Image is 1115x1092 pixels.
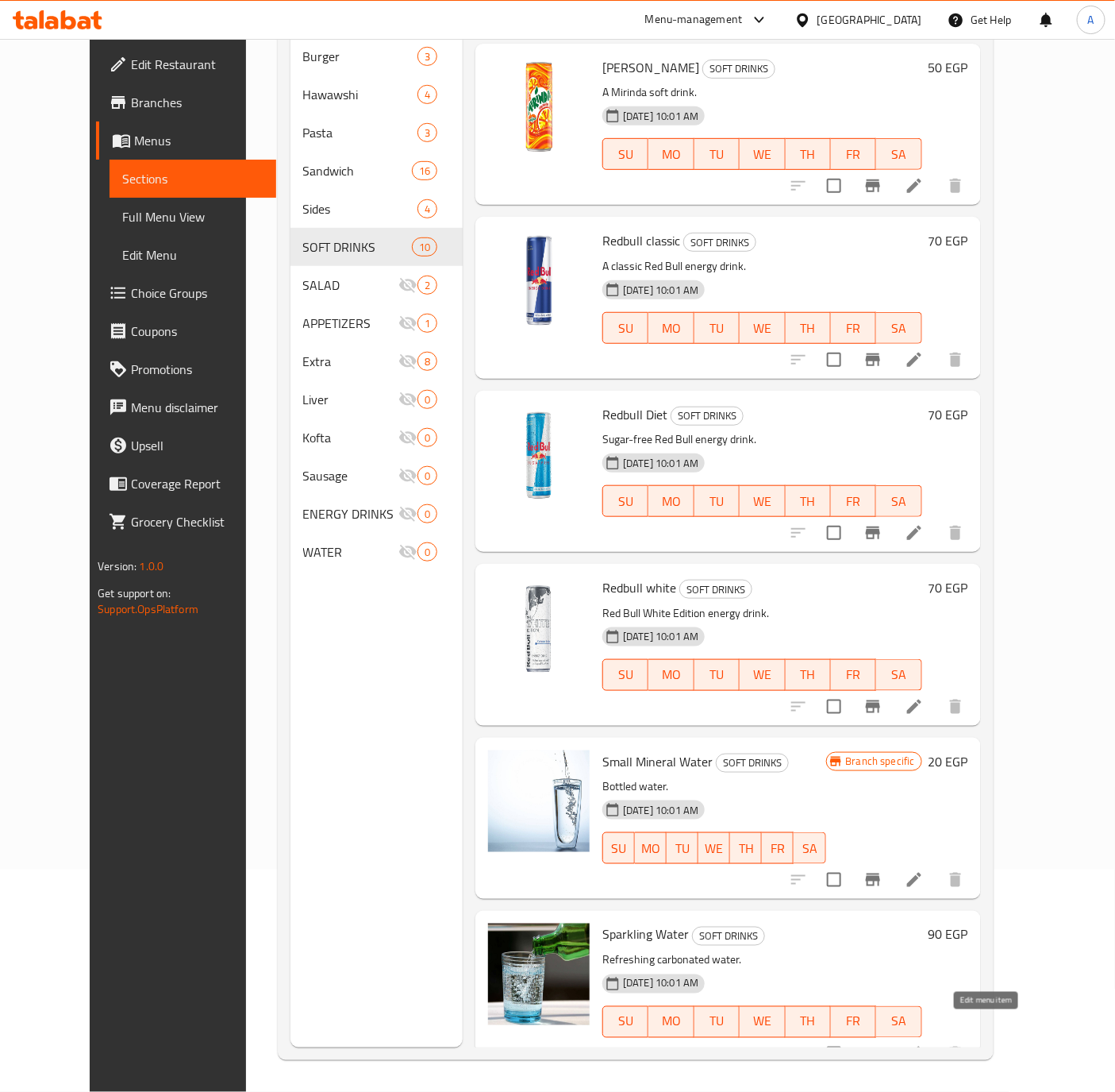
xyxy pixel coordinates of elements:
div: Menu-management [645,10,743,29]
h6: 70 EGP [929,403,968,426]
span: 8 [418,354,436,369]
span: WE [705,837,724,860]
div: items [417,504,437,523]
button: WE [740,312,785,344]
button: MO [648,659,694,691]
svg: Inactive section [398,504,417,523]
button: WE [698,832,730,864]
span: Promotions [131,360,263,379]
span: SU [609,317,642,340]
button: Branch-specific-item [854,1035,892,1073]
div: items [417,314,437,333]
a: Sections [110,160,276,198]
span: [DATE] 10:01 AM [617,456,705,471]
button: MO [635,832,667,864]
span: SU [609,143,642,166]
span: Coverage Report [131,474,263,493]
span: Small Mineral Water [602,750,713,774]
span: TH [792,1010,825,1033]
h6: 50 EGP [929,56,968,79]
span: SU [609,663,642,686]
div: Kofta0 [290,419,463,457]
span: Sections [122,169,263,188]
span: SOFT DRINKS [680,581,752,599]
span: TU [701,143,733,166]
span: 0 [418,469,436,484]
span: Menus [134,131,263,150]
div: items [417,85,437,104]
span: Pasta [303,123,417,142]
p: Refreshing carbonated water. [602,951,922,970]
span: Select to update [817,516,851,550]
div: items [417,199,437,218]
a: Choice Groups [96,274,276,312]
a: Edit menu item [905,523,924,542]
h6: 70 EGP [929,577,968,599]
button: delete [936,514,975,552]
a: Upsell [96,426,276,465]
div: ENERGY DRINKS0 [290,495,463,533]
div: items [417,352,437,371]
div: SOFT DRINKS [679,580,752,599]
span: SOFT DRINKS [703,60,775,78]
span: MO [655,663,687,686]
button: TU [667,832,698,864]
button: WE [740,1006,785,1038]
span: Menu disclaimer [131,398,263,417]
svg: Inactive section [398,466,417,485]
span: 1 [418,316,436,331]
span: FR [768,837,787,860]
span: Sandwich [303,161,412,180]
svg: Inactive section [398,314,417,333]
span: Edit Menu [122,245,263,264]
span: WE [746,490,779,513]
button: TH [786,312,831,344]
svg: Inactive section [398,390,417,409]
div: Pasta3 [290,114,463,152]
span: 3 [418,125,436,141]
span: Sausage [303,466,398,485]
img: Mirinda [488,56,590,158]
span: A [1088,11,1094,29]
button: WE [740,485,785,517]
div: SALAD [303,276,398,295]
span: APPETIZERS [303,314,398,333]
button: MO [648,1006,694,1038]
p: Sugar-free Red Bull energy drink. [602,430,922,450]
span: FR [837,490,870,513]
a: Branches [96,83,276,122]
span: ENERGY DRINKS [303,504,398,523]
span: TH [792,317,825,340]
button: TU [694,485,740,517]
div: items [417,276,437,295]
span: Version: [98,556,136,577]
span: 16 [413,164,436,179]
span: [DATE] 10:01 AM [617,803,705,818]
span: SOFT DRINKS [717,754,788,772]
span: Grocery Checklist [131,512,263,531]
span: TH [736,837,756,860]
div: SOFT DRINKS [303,237,412,257]
img: Redbull classic [488,230,590,331]
span: FR [837,317,870,340]
span: Choice Groups [131,284,263,303]
span: SOFT DRINKS [693,928,764,946]
div: Hawawshi4 [290,75,463,114]
button: MO [648,485,694,517]
span: [DATE] 10:01 AM [617,283,705,298]
span: 10 [413,240,436,255]
span: WE [746,317,779,340]
span: Sparkling Water [602,923,689,947]
button: SA [876,659,921,691]
span: 0 [418,507,436,522]
span: SU [609,1010,642,1033]
button: SU [602,485,648,517]
span: 3 [418,49,436,64]
button: Branch-specific-item [854,341,892,379]
span: Full Menu View [122,207,263,226]
img: Redbull white [488,577,590,678]
span: SA [882,317,915,340]
svg: Inactive section [398,428,417,447]
span: WE [746,143,779,166]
